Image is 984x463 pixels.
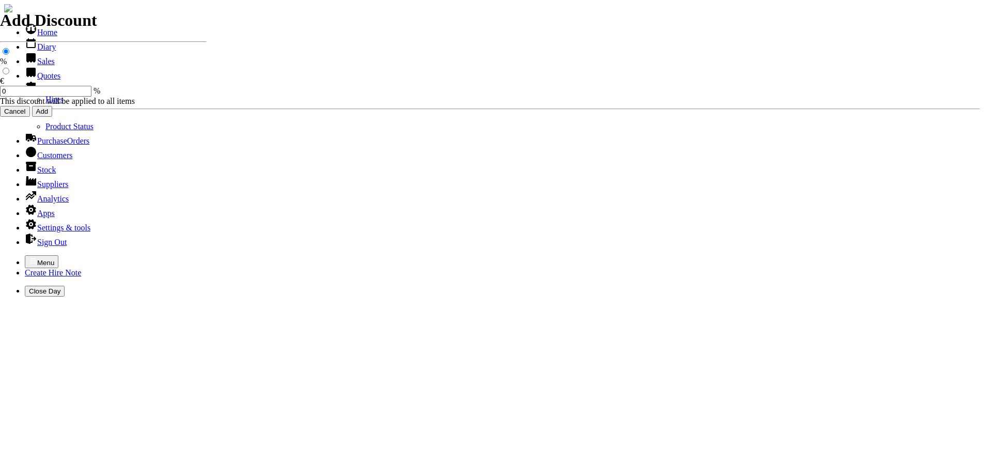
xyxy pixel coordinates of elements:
a: Sign Out [25,238,67,246]
input: % [3,48,9,55]
button: Menu [25,255,58,268]
a: Settings & tools [25,223,90,232]
a: Create Hire Note [25,268,81,277]
a: Stock [25,165,56,174]
span: % [93,86,100,95]
a: Analytics [25,194,69,203]
ul: Hire Notes [25,95,980,131]
input: € [3,68,9,74]
li: Suppliers [25,175,980,189]
a: Product Status [45,122,93,131]
input: Add [32,106,53,117]
li: Sales [25,52,980,66]
li: Hire Notes [25,81,980,131]
a: Customers [25,151,72,160]
button: Close Day [25,286,65,297]
a: Suppliers [25,180,68,189]
a: PurchaseOrders [25,136,89,145]
a: Apps [25,209,55,218]
li: Stock [25,160,980,175]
